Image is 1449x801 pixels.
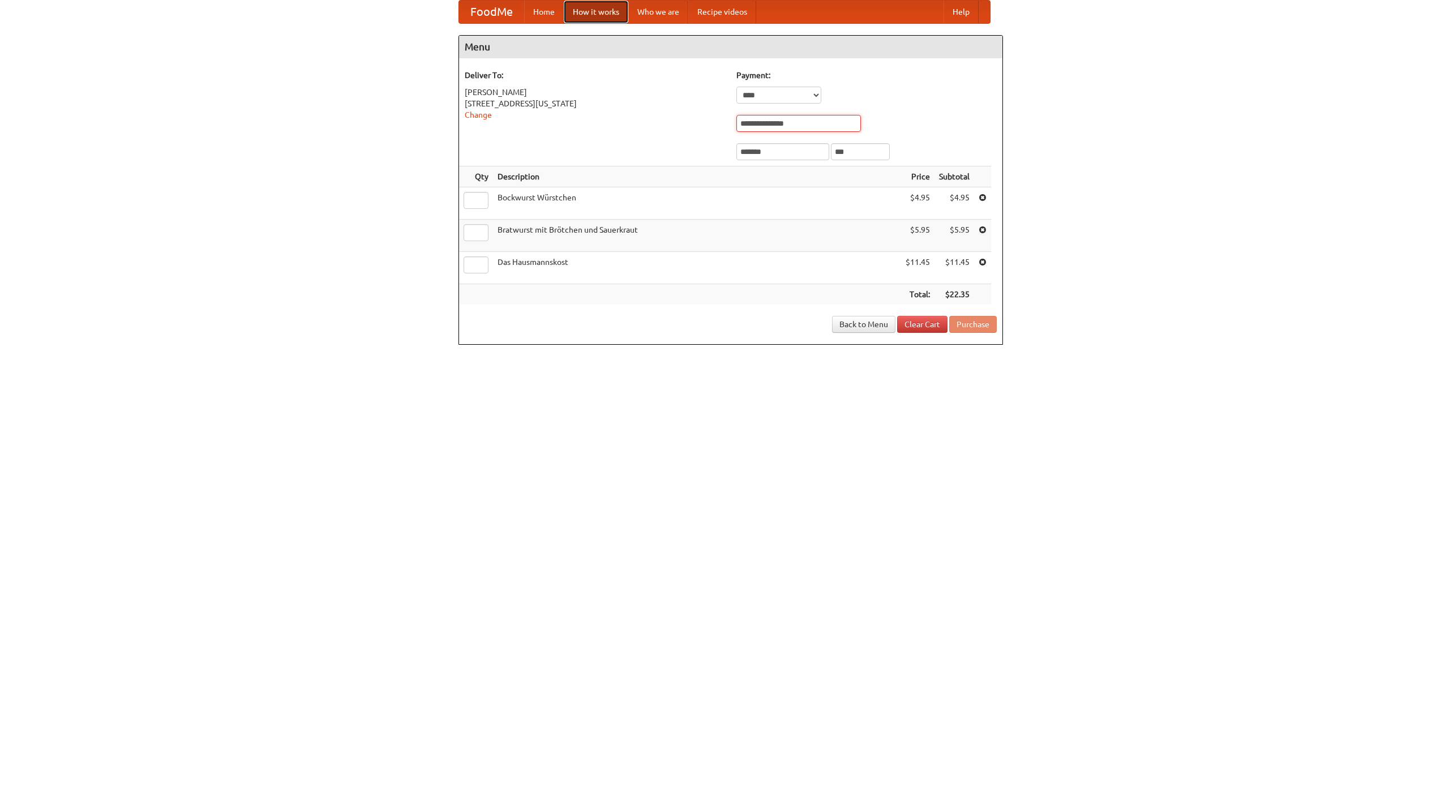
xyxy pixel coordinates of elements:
[901,166,934,187] th: Price
[897,316,948,333] a: Clear Cart
[934,220,974,252] td: $5.95
[901,187,934,220] td: $4.95
[934,166,974,187] th: Subtotal
[934,252,974,284] td: $11.45
[949,316,997,333] button: Purchase
[901,220,934,252] td: $5.95
[493,252,901,284] td: Das Hausmannskost
[564,1,628,23] a: How it works
[901,252,934,284] td: $11.45
[736,70,997,81] h5: Payment:
[524,1,564,23] a: Home
[628,1,688,23] a: Who we are
[944,1,979,23] a: Help
[459,36,1002,58] h4: Menu
[493,220,901,252] td: Bratwurst mit Brötchen und Sauerkraut
[493,187,901,220] td: Bockwurst Würstchen
[493,166,901,187] th: Description
[465,70,725,81] h5: Deliver To:
[465,98,725,109] div: [STREET_ADDRESS][US_STATE]
[459,166,493,187] th: Qty
[832,316,895,333] a: Back to Menu
[465,87,725,98] div: [PERSON_NAME]
[934,284,974,305] th: $22.35
[465,110,492,119] a: Change
[688,1,756,23] a: Recipe videos
[901,284,934,305] th: Total:
[459,1,524,23] a: FoodMe
[934,187,974,220] td: $4.95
